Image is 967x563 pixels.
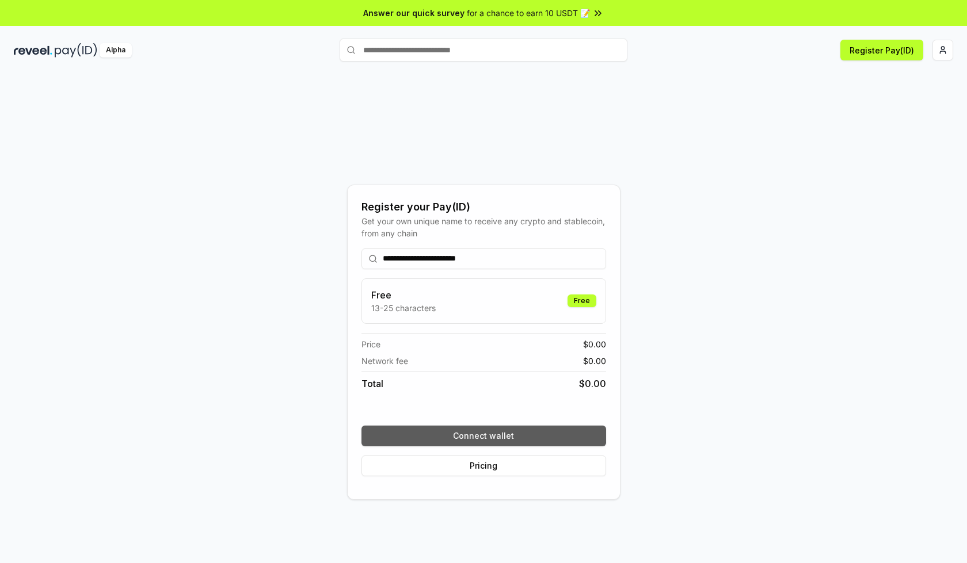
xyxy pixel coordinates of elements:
h3: Free [371,288,436,302]
span: for a chance to earn 10 USDT 📝 [467,7,590,19]
span: Price [361,338,380,350]
button: Connect wallet [361,426,606,446]
div: Free [568,294,596,307]
div: Alpha [100,43,132,58]
img: pay_id [55,43,97,58]
span: Answer our quick survey [363,7,465,19]
img: reveel_dark [14,43,52,58]
span: $ 0.00 [583,355,606,367]
span: Total [361,377,383,390]
span: $ 0.00 [583,338,606,350]
button: Register Pay(ID) [840,40,923,60]
div: Register your Pay(ID) [361,199,606,215]
span: Network fee [361,355,408,367]
button: Pricing [361,455,606,476]
span: $ 0.00 [579,377,606,390]
p: 13-25 characters [371,302,436,314]
div: Get your own unique name to receive any crypto and stablecoin, from any chain [361,215,606,239]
